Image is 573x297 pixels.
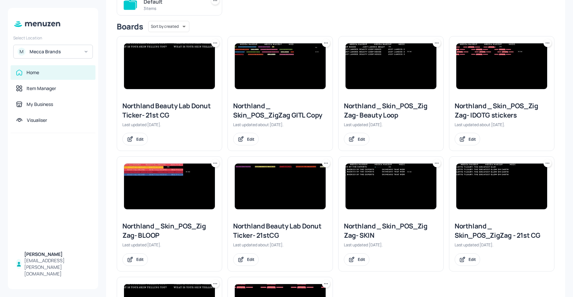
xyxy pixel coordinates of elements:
div: Edit [358,257,365,262]
div: Item Manager [27,85,56,92]
img: 2025-08-26-1756166955171ig7ycrjp86e.jpeg [235,43,326,89]
div: [PERSON_NAME] [24,251,90,258]
div: Edit [469,136,476,142]
div: Mecca Brands [30,48,80,55]
div: Northland _ Skin_POS_Zig Zag- SKIN [344,222,438,240]
div: Last updated about [DATE]. [455,122,549,127]
img: 2025-08-26-17561675423299p5q2b4qrph.jpeg [235,164,326,209]
div: Northland _ Skin_POS_ZigZag - 21st CG [455,222,549,240]
div: Select Location [13,35,93,41]
div: Last updated [DATE]. [122,242,217,248]
div: Last updated [DATE]. [455,242,549,248]
div: Last updated about [DATE]. [233,122,327,127]
div: Edit [469,257,476,262]
div: My Business [27,101,53,108]
div: [EMAIL_ADDRESS][PERSON_NAME][DOMAIN_NAME] [24,257,90,277]
img: 2025-09-19-1758256636221t61crrt8b3i.jpeg [346,164,436,209]
div: Northland Beauty Lab Donut Ticker- 21st CG [122,101,217,120]
div: Edit [247,136,254,142]
div: Sort by created [148,20,189,33]
div: Northland _ Skin_POS_Zig Zag- Beauty Loop [344,101,438,120]
div: Boards [117,21,143,32]
div: M [18,48,26,56]
div: Edit [247,257,254,262]
div: Northland _ Skin_POS_Zig Zag- IDOTG stickers [455,101,549,120]
img: 2025-09-01-1756698602292xhsihkgkkbb.jpeg [456,164,547,209]
div: Last updated [DATE]. [344,242,438,248]
div: 3 items [144,6,203,11]
img: 2025-09-18-1758175020980pknwruttzfl.jpeg [124,164,215,209]
div: Visualiser [27,117,47,124]
div: Northland _ Skin_POS_ZigZag GITL Copy [233,101,327,120]
img: 2025-08-26-1756170458775t1xolaw77s.jpeg [456,43,547,89]
div: Northland Beauty Lab Donut Ticker- 21stCG [233,222,327,240]
div: Home [27,69,39,76]
div: Edit [358,136,365,142]
div: Last updated [DATE]. [122,122,217,127]
div: Edit [136,257,144,262]
div: Last updated [DATE]. [344,122,438,127]
img: 2025-08-26-1756171674025yoy4rervpss.jpeg [124,43,215,89]
div: Last updated about [DATE]. [233,242,327,248]
img: 2025-09-25-1758780247772sjkbn0lp2bm.jpeg [346,43,436,89]
div: Edit [136,136,144,142]
div: Northland _ Skin_POS_Zig Zag- BLOOP [122,222,217,240]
